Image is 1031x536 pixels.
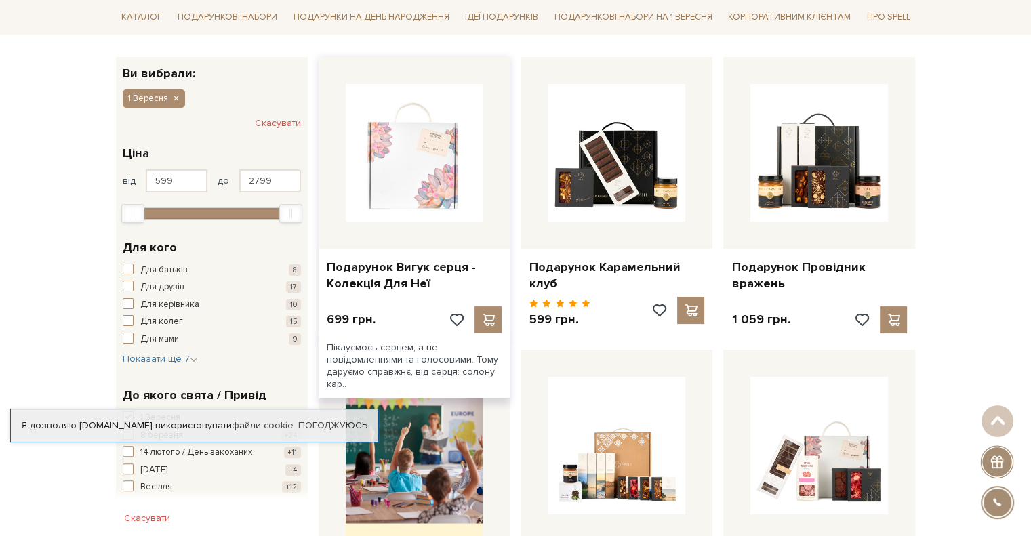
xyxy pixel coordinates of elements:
[123,315,301,329] button: Для колег 15
[731,260,907,291] a: Подарунок Провідник вражень
[286,299,301,310] span: 10
[529,260,704,291] a: Подарунок Карамельний клуб
[288,7,455,28] a: Подарунки на День народження
[123,386,266,405] span: До якого свята / Привід
[218,175,229,187] span: до
[116,508,178,529] button: Скасувати
[289,333,301,345] span: 9
[140,333,179,346] span: Для мами
[529,312,590,327] p: 599 грн.
[289,264,301,276] span: 8
[146,169,207,192] input: Ціна
[172,7,283,28] a: Подарункові набори
[123,144,149,163] span: Ціна
[298,419,367,432] a: Погоджуюсь
[284,447,301,458] span: +11
[279,204,302,223] div: Max
[723,5,856,28] a: Корпоративним клієнтам
[549,5,718,28] a: Подарункові набори на 1 Вересня
[123,89,185,107] button: 1 Вересня
[121,204,144,223] div: Min
[232,419,294,431] a: файли cookie
[11,419,378,432] div: Я дозволяю [DOMAIN_NAME] використовувати
[123,264,301,277] button: Для батьків 8
[123,446,301,459] button: 14 лютого / День закоханих +11
[140,315,183,329] span: Для колег
[239,169,301,192] input: Ціна
[282,481,301,493] span: +12
[123,480,301,494] button: Весілля +12
[140,281,184,294] span: Для друзів
[346,84,483,222] img: Подарунок Вигук серця - Колекція Для Неї
[116,7,167,28] a: Каталог
[123,333,301,346] button: Для мами 9
[460,7,544,28] a: Ідеї подарунків
[140,480,172,494] span: Весілля
[286,316,301,327] span: 15
[123,239,177,257] span: Для кого
[255,112,301,134] button: Скасувати
[116,57,308,79] div: Ви вибрали:
[140,446,252,459] span: 14 лютого / День закоханих
[123,175,136,187] span: від
[140,298,199,312] span: Для керівника
[862,7,916,28] a: Про Spell
[286,281,301,293] span: 17
[123,298,301,312] button: Для керівника 10
[731,312,790,327] p: 1 059 грн.
[140,264,188,277] span: Для батьків
[123,353,198,365] span: Показати ще 7
[285,464,301,476] span: +4
[140,463,167,477] span: [DATE]
[123,463,301,477] button: [DATE] +4
[128,92,168,104] span: 1 Вересня
[123,352,198,366] button: Показати ще 7
[123,281,301,294] button: Для друзів 17
[327,260,502,291] a: Подарунок Вигук серця - Колекція Для Неї
[319,333,510,399] div: Піклуємось серцем, а не повідомленнями та голосовими. Тому даруємо справжнє, від серця: солону кар..
[327,312,376,327] p: 699 грн.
